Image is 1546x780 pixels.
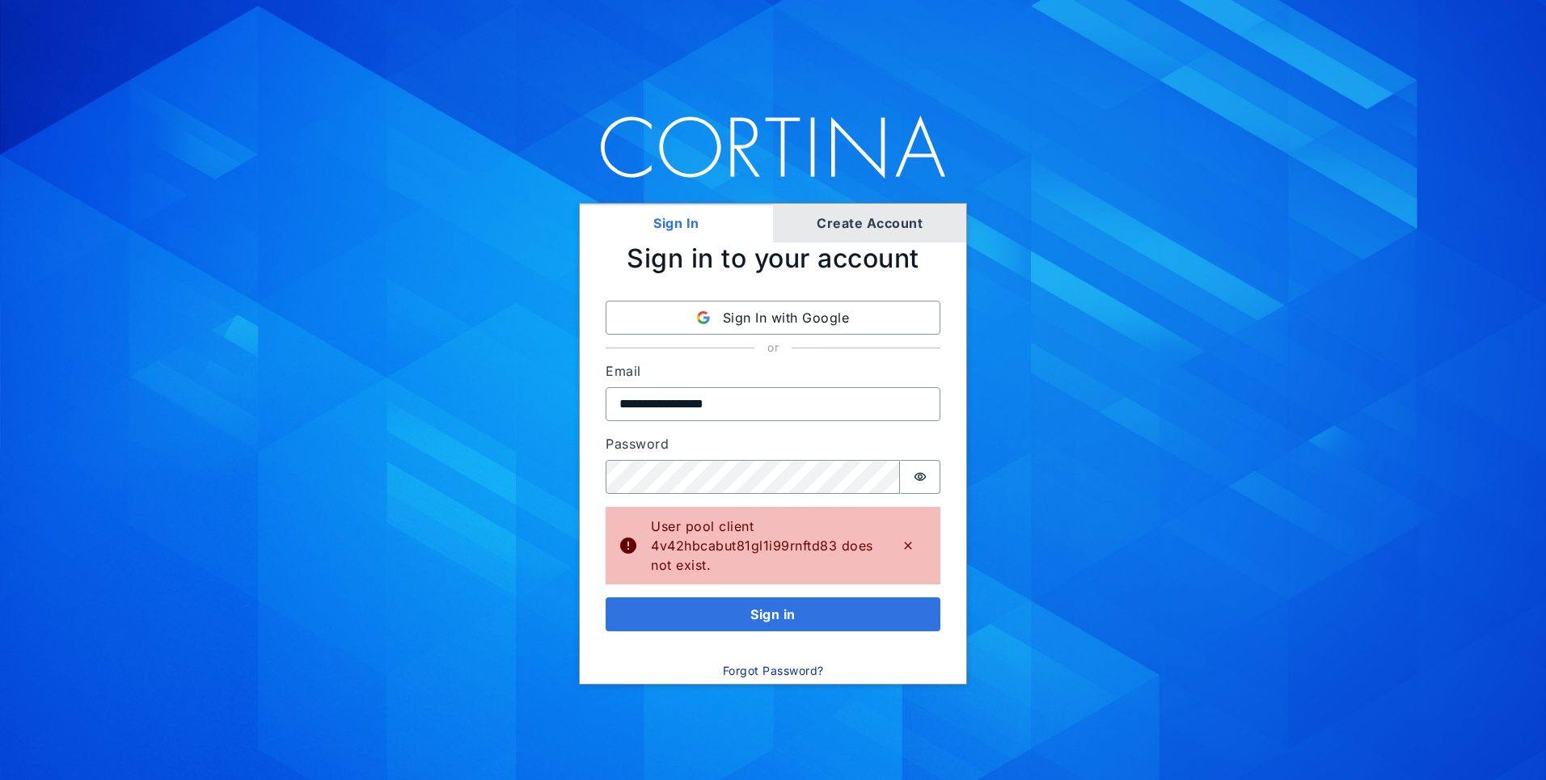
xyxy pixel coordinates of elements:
label: Email [606,361,940,381]
span: Sign In with Google [723,308,850,327]
button: Create Account [773,204,966,242]
button: Dismiss alert [889,533,927,559]
button: Google iconSign In with Google [606,301,940,335]
button: Sign In [580,204,773,242]
label: Password [606,434,940,453]
button: Sign in [606,597,940,631]
h3: Sign in to your account [580,242,966,275]
img: Amplify logo [601,116,945,179]
svg: Google icon [697,311,710,324]
button: Forgot Password? [713,657,834,684]
div: User pool client 4v42hbcabut81gl1i99rnftd83 does not exist. [651,516,876,575]
button: Show password [900,460,940,494]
